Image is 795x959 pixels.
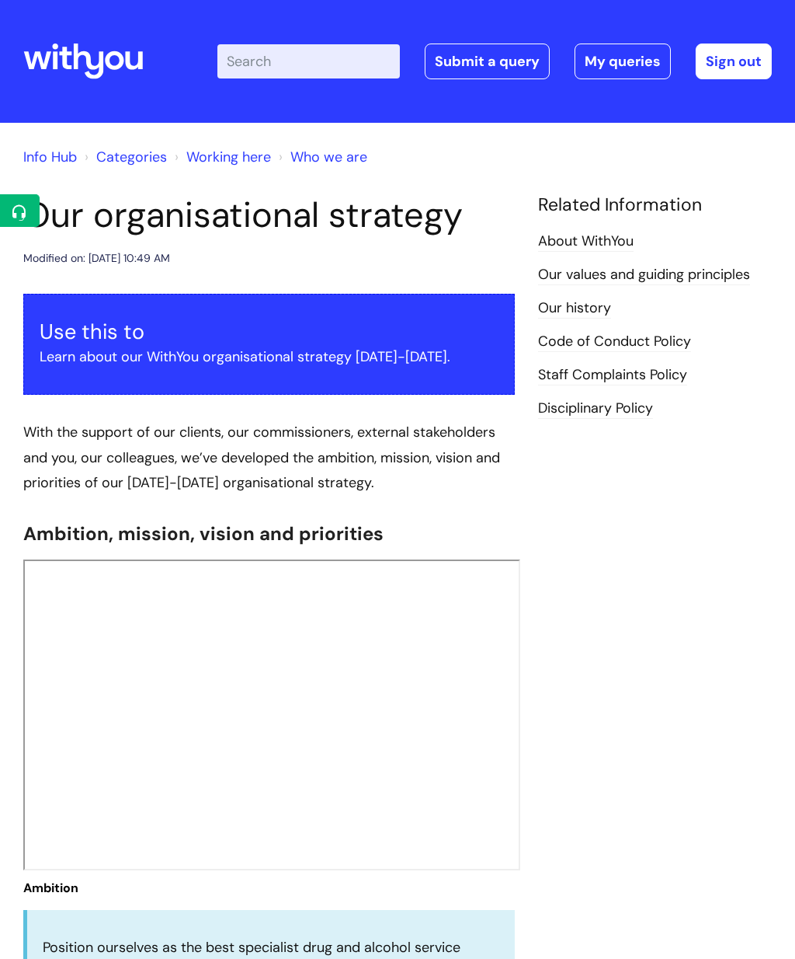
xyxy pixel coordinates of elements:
[538,232,634,252] a: About WithYou
[23,420,515,495] p: With the support of our clients, our commissioners, external stakeholders and you, our colleagues...
[538,265,750,285] a: Our values and guiding principles
[23,148,77,166] a: Info Hub
[23,880,78,896] span: Ambition
[40,319,498,344] h3: Use this to
[575,44,671,79] a: My queries
[538,365,687,385] a: Staff Complaints Policy
[23,249,170,268] div: Modified on: [DATE] 10:49 AM
[217,44,772,79] div: | -
[186,148,271,166] a: Working here
[538,298,611,319] a: Our history
[171,145,271,169] li: Working here
[696,44,772,79] a: Sign out
[23,194,515,236] h1: Our organisational strategy
[23,560,520,870] iframe: Our organisational strategy
[96,148,167,166] a: Categories
[538,332,691,352] a: Code of Conduct Policy
[217,44,400,78] input: Search
[40,344,498,369] p: Learn about our WithYou organisational strategy [DATE]-[DATE].
[23,521,384,546] span: Ambition, mission, vision and priorities
[290,148,367,166] a: Who we are
[275,145,367,169] li: Who we are
[538,399,653,419] a: Disciplinary Policy
[538,194,772,216] h4: Related Information
[81,145,167,169] li: Solution home
[425,44,550,79] a: Submit a query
